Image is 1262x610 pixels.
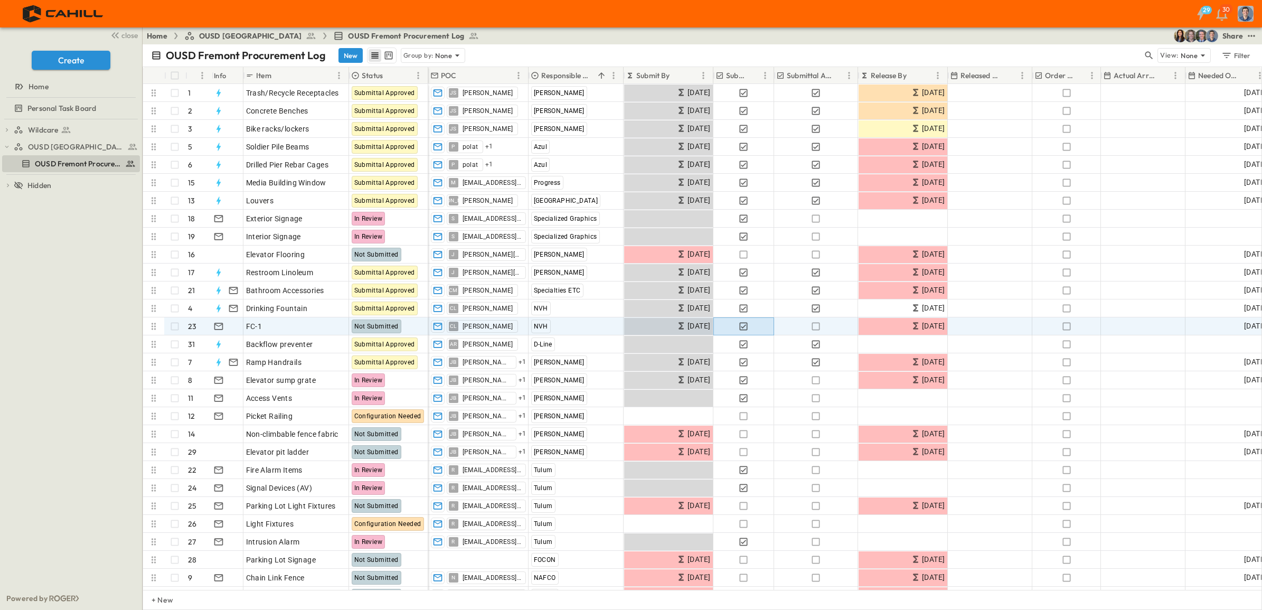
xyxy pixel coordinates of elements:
[246,106,308,116] span: Concrete Benches
[354,233,383,240] span: In Review
[534,395,585,402] span: [PERSON_NAME]
[348,31,464,41] span: OUSD Fremont Procurement Log
[463,520,521,528] span: [EMAIL_ADDRESS][DOMAIN_NAME]
[246,519,294,529] span: Light Fixtures
[246,231,301,242] span: Interior Signage
[463,232,521,241] span: [EMAIL_ADDRESS][DOMAIN_NAME]
[463,214,521,223] span: [EMAIL_ADDRESS][DOMAIN_NAME]
[451,218,455,219] span: S
[185,67,212,84] div: #
[450,416,457,416] span: JB
[188,231,195,242] p: 19
[834,70,846,81] button: Sort
[512,69,525,82] button: Menu
[246,501,336,511] span: Parking Lot Light Fixtures
[519,393,526,403] span: + 1
[246,537,300,547] span: Intrusion Alarm
[463,538,521,546] span: [EMAIL_ADDRESS][DOMAIN_NAME]
[485,142,493,152] span: + 1
[922,320,945,332] span: [DATE]
[188,106,192,116] p: 2
[534,215,597,222] span: Specialized Graphics
[354,359,415,366] span: Submittal Approved
[534,341,552,348] span: D-Line
[463,89,513,97] span: [PERSON_NAME]
[188,339,195,350] p: 31
[534,107,585,115] span: [PERSON_NAME]
[188,249,195,260] p: 16
[441,70,457,81] p: POC
[871,70,907,81] p: Release By
[687,105,710,117] span: [DATE]
[246,411,293,421] span: Picket Railing
[1184,30,1197,42] img: Katie McLelland (kmclelland@cahill-sf.com)
[519,429,526,439] span: + 1
[2,155,140,172] div: OUSD Fremont Procurement Logtest
[214,61,227,90] div: Info
[463,430,512,438] span: [PERSON_NAME]
[354,269,415,276] span: Submittal Approved
[246,177,326,188] span: Media Building Window
[519,357,526,368] span: + 1
[687,428,710,440] span: [DATE]
[1221,50,1251,61] div: Filter
[687,284,710,296] span: [DATE]
[354,395,383,402] span: In Review
[188,447,196,457] p: 29
[687,374,710,386] span: [DATE]
[188,411,195,421] p: 12
[2,138,140,155] div: OUSD [GEOGRAPHIC_DATA]test
[750,70,762,81] button: Sort
[354,377,383,384] span: In Review
[450,434,457,434] span: JB
[256,70,271,81] p: Item
[1181,50,1198,61] p: None
[922,123,945,135] span: [DATE]
[246,339,313,350] span: Backflow preventer
[2,100,140,117] div: Personal Task Boardtest
[188,465,196,475] p: 22
[246,159,329,170] span: Drilled Pier Rebar Cages
[672,70,684,81] button: Sort
[534,323,548,330] span: NVH
[596,70,607,81] button: Sort
[354,179,415,186] span: Submittal Approved
[697,69,710,82] button: Menu
[431,200,475,201] span: [PERSON_NAME]
[463,286,513,295] span: [PERSON_NAME]
[534,484,553,492] span: Tulum
[534,430,585,438] span: [PERSON_NAME]
[2,101,138,116] a: Personal Task Board
[687,87,710,99] span: [DATE]
[246,447,309,457] span: Elevator pit ladder
[354,305,415,312] span: Submittal Approved
[922,176,945,189] span: [DATE]
[463,340,513,349] span: [PERSON_NAME]
[519,411,526,421] span: + 1
[35,158,121,169] span: OUSD Fremont Procurement Log
[246,195,274,206] span: Louvers
[246,142,309,152] span: Soldier Pile Beams
[2,156,138,171] a: OUSD Fremont Procurement Log
[451,505,455,506] span: R
[354,107,415,115] span: Submittal Approved
[541,70,594,81] p: Responsible Contractor
[922,284,945,296] span: [DATE]
[463,161,478,169] span: polat
[463,412,512,420] span: [PERSON_NAME]
[534,179,561,186] span: Progress
[759,69,771,82] button: Menu
[1203,6,1210,14] h6: 29
[188,213,195,224] p: 18
[1114,70,1155,81] p: Actual Arrival
[246,267,314,278] span: Restroom Linoleum
[1160,50,1179,61] p: View:
[687,320,710,332] span: [DATE]
[687,176,710,189] span: [DATE]
[2,79,138,94] a: Home
[1157,70,1169,81] button: Sort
